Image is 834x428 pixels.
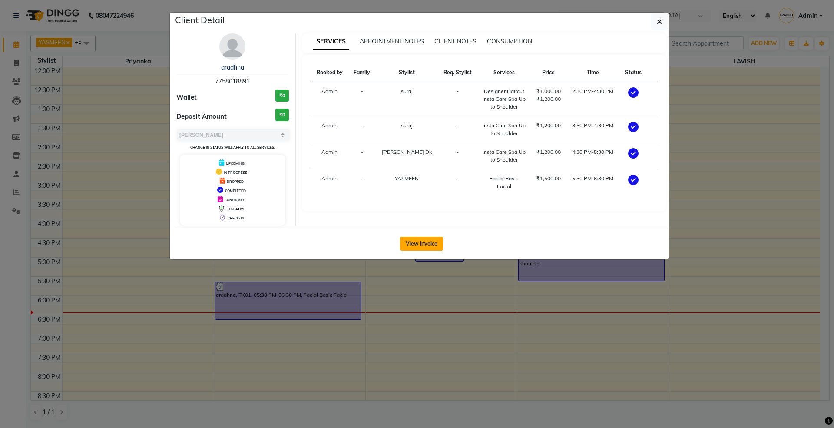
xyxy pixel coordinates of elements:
span: YASMEEN [395,175,419,182]
td: - [438,143,477,169]
h3: ₹0 [275,109,289,121]
th: Status [619,63,647,82]
td: - [348,82,376,116]
button: View Invoice [400,237,443,251]
a: aradhna [221,63,244,71]
span: CHECK-IN [228,216,244,220]
td: Admin [311,143,348,169]
div: ₹1,200.00 [536,122,561,129]
th: Price [531,63,566,82]
span: APPOINTMENT NOTES [360,37,424,45]
img: avatar [219,33,245,60]
h3: ₹0 [275,90,289,102]
span: TENTATIVE [227,207,245,211]
span: CLIENT NOTES [434,37,477,45]
td: 5:30 PM-6:30 PM [566,169,619,196]
div: Facial Basic Facial [483,175,526,190]
td: Admin [311,169,348,196]
div: Designer Haircut [483,87,526,95]
div: Insta Care Spa Up to Shoulder [483,95,526,111]
td: - [348,116,376,143]
span: [PERSON_NAME] Dk [382,149,432,155]
th: Family [348,63,376,82]
span: CONFIRMED [225,198,245,202]
div: Insta Care Spa Up to Shoulder [483,148,526,164]
span: UPCOMING [226,161,245,166]
th: Booked by [311,63,348,82]
h5: Client Detail [175,13,225,27]
span: CONSUMPTION [487,37,532,45]
th: Services [477,63,531,82]
td: 4:30 PM-5:30 PM [566,143,619,169]
td: Admin [311,82,348,116]
td: 3:30 PM-4:30 PM [566,116,619,143]
span: Wallet [176,93,197,103]
td: 2:30 PM-4:30 PM [566,82,619,116]
span: SERVICES [313,34,349,50]
td: - [438,82,477,116]
small: Change in status will apply to all services. [190,145,275,149]
th: Time [566,63,619,82]
span: suraj [401,88,413,94]
span: Deposit Amount [176,112,227,122]
span: suraj [401,122,413,129]
div: ₹1,000.00 [536,87,561,95]
td: - [438,169,477,196]
th: Req. Stylist [438,63,477,82]
div: ₹1,200.00 [536,95,561,103]
td: - [348,143,376,169]
span: 7758018891 [215,77,250,85]
td: - [348,169,376,196]
div: ₹1,200.00 [536,148,561,156]
th: Stylist [376,63,437,82]
td: Admin [311,116,348,143]
span: IN PROGRESS [224,170,247,175]
span: DROPPED [227,179,244,184]
span: COMPLETED [225,189,246,193]
div: ₹1,500.00 [536,175,561,182]
div: Insta Care Spa Up to Shoulder [483,122,526,137]
td: - [438,116,477,143]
